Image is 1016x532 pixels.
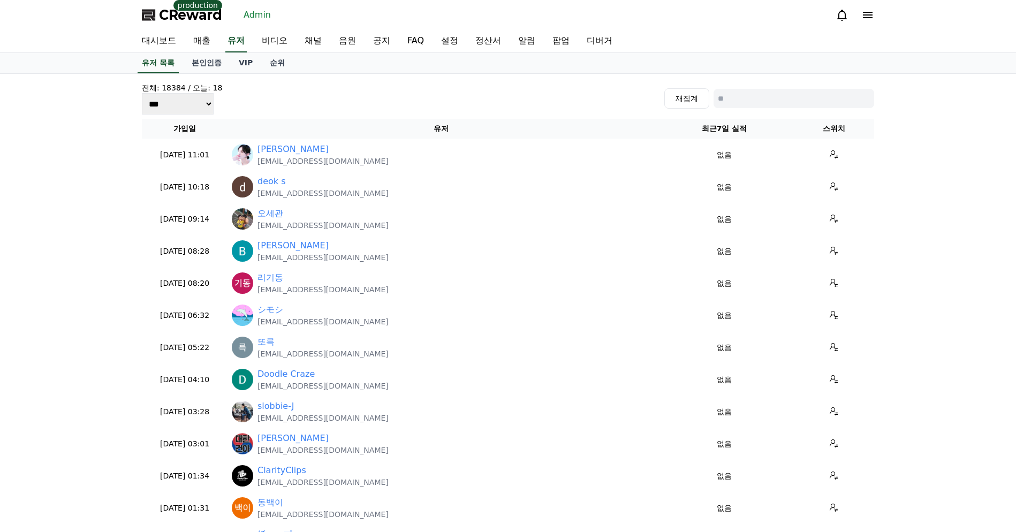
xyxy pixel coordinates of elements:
span: Messages [89,356,120,364]
a: CReward [142,6,222,24]
a: 디버거 [578,30,621,52]
a: シモシ [257,303,283,316]
p: [EMAIL_ADDRESS][DOMAIN_NAME] [257,284,389,295]
p: 없음 [659,470,790,482]
p: 없음 [659,406,790,417]
p: 없음 [659,214,790,225]
a: 오세관 [257,207,283,220]
a: Home [3,339,71,366]
p: [DATE] 09:14 [146,214,223,225]
span: Home [27,355,46,364]
p: 없음 [659,310,790,321]
img: https://lh3.googleusercontent.com/a/ACg8ocJI6w8S32o3U76OE8fGzsHyJUGWxuktvaXGY8Sa6gFW_7iWhg=s96-c [232,369,253,390]
img: https://lh3.googleusercontent.com/a/ACg8ocJ_eswLVdgJ_8EUH6IBenoEcyT4izWxKiEGA-a6OmMfG8lgnw=s96-c [232,240,253,262]
img: https://lh3.googleusercontent.com/a/ACg8ocJAcJq_Inx7LS3jhGWx3apzmBbD_0tcATG2K4k2xxUsbXawcR8=s96-c [232,433,253,454]
a: Settings [138,339,206,366]
p: [DATE] 06:32 [146,310,223,321]
a: 동백이 [257,496,283,509]
a: 유저 [225,30,247,52]
p: [EMAIL_ADDRESS][DOMAIN_NAME] [257,381,389,391]
a: deok s [257,175,285,188]
a: [PERSON_NAME] [257,432,329,445]
p: [DATE] 03:28 [146,406,223,417]
p: [EMAIL_ADDRESS][DOMAIN_NAME] [257,188,389,199]
p: [DATE] 03:01 [146,438,223,450]
a: 팝업 [544,30,578,52]
button: 재집계 [664,88,709,109]
a: [PERSON_NAME] [257,239,329,252]
p: [DATE] 05:22 [146,342,223,353]
p: 없음 [659,246,790,257]
th: 유저 [228,119,655,139]
a: 공지 [365,30,399,52]
p: [EMAIL_ADDRESS][DOMAIN_NAME] [257,156,389,166]
p: [EMAIL_ADDRESS][DOMAIN_NAME] [257,477,389,488]
a: 또륵 [257,336,275,348]
a: 대시보드 [133,30,185,52]
th: 스위치 [794,119,874,139]
img: https://lh3.googleusercontent.com/a/ACg8ocI_v3whd6ESyhryblpH6r7ncDcZy5CAZ3nolwi2-I9bH9fR9zM9lg=s96-c [232,305,253,326]
a: Messages [71,339,138,366]
a: FAQ [399,30,433,52]
p: [DATE] 04:10 [146,374,223,385]
p: 없음 [659,149,790,161]
p: [DATE] 11:01 [146,149,223,161]
p: [EMAIL_ADDRESS][DOMAIN_NAME] [257,509,389,520]
th: 가입일 [142,119,228,139]
a: 매출 [185,30,219,52]
a: Doodle Craze [257,368,315,381]
p: [EMAIL_ADDRESS][DOMAIN_NAME] [257,220,389,231]
img: https://lh3.googleusercontent.com/a/ACg8ocJezEbCBmNqS6xChZyHTOSHTlKByEAjHcrvaUDouEuFIU4loxk=s96-c [232,465,253,487]
a: 설정 [433,30,467,52]
p: [DATE] 01:31 [146,503,223,514]
a: [PERSON_NAME] [257,143,329,156]
img: http://k.kakaocdn.net/dn/Koihz/btsLImwwToo/PESGhUsJnpG88yQq4U4n11/img_640x640.jpg [232,208,253,230]
img: https://lh3.googleusercontent.com/a/ACg8ocK37I2_k7AMh141t4KdLkj0e0i0JSjPz-vo4mlWwuaCN2trkQ=s96-c [232,272,253,294]
a: 리기동 [257,271,283,284]
p: [EMAIL_ADDRESS][DOMAIN_NAME] [257,445,389,455]
a: VIP [230,53,261,73]
p: 없음 [659,342,790,353]
p: 없음 [659,503,790,514]
a: 순위 [261,53,293,73]
p: 없음 [659,374,790,385]
img: https://lh3.googleusercontent.com/a/ACg8ocKJ-5-pjdC9kgPf4j1Rd12hzVg05HjO1OmJnYFxSV3zu4Dd4A=s96-c [232,337,253,358]
p: [EMAIL_ADDRESS][DOMAIN_NAME] [257,252,389,263]
p: 없음 [659,181,790,193]
a: 본인인증 [183,53,230,73]
img: https://lh3.googleusercontent.com/a/ACg8ocKqBGVC42b24qFZhnTtb9uum1PDSnj-4gnFqX1YKpqZUHvArOfK=s96-c [232,144,253,165]
span: Settings [158,355,185,364]
p: [DATE] 10:18 [146,181,223,193]
th: 최근7일 실적 [655,119,794,139]
p: [DATE] 08:28 [146,246,223,257]
p: [EMAIL_ADDRESS][DOMAIN_NAME] [257,316,389,327]
a: slobbie-J [257,400,294,413]
span: CReward [159,6,222,24]
h4: 전체: 18384 / 오늘: 18 [142,82,222,93]
img: https://lh3.googleusercontent.com/a/ACg8ocLYuRBX1TrdL5ghiOuEFzI2xnXRbe1fOmdH9Du_QNL-lf5nyg=s96-c [232,497,253,519]
p: [DATE] 01:34 [146,470,223,482]
p: [EMAIL_ADDRESS][DOMAIN_NAME] [257,413,389,423]
a: 알림 [510,30,544,52]
a: 채널 [296,30,330,52]
img: http://k.kakaocdn.net/dn/GijbJ/btqzmSgZijC/K5wcLbLT2BdXOUJNHnVqHk/img_640x640.jpg [232,401,253,422]
a: 비디오 [253,30,296,52]
a: 음원 [330,30,365,52]
a: 유저 목록 [138,53,179,73]
p: [DATE] 08:20 [146,278,223,289]
p: [EMAIL_ADDRESS][DOMAIN_NAME] [257,348,389,359]
a: ClarityClips [257,464,306,477]
a: Admin [239,6,275,24]
p: 없음 [659,278,790,289]
img: https://lh3.googleusercontent.com/a/ACg8ocJj3v_CtkI0N5J52e4PHuQV_0sSyIzOTp0YEaf_RfSNMtlfQQ=s96-c [232,176,253,197]
p: 없음 [659,438,790,450]
a: 정산서 [467,30,510,52]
